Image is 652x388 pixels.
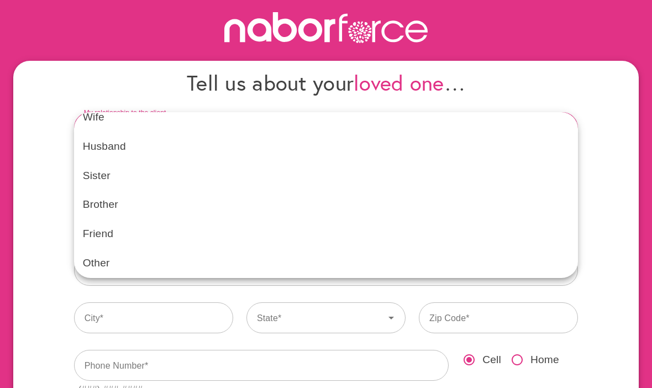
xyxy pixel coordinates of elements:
[83,139,570,155] p: Husband
[83,255,570,271] p: Other
[83,109,570,125] p: Wife
[83,168,570,184] p: Sister
[83,226,570,242] p: Friend
[83,197,570,213] p: Brother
